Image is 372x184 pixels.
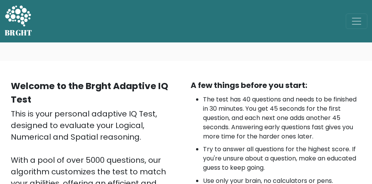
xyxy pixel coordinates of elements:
button: Toggle navigation [346,14,367,29]
li: The test has 40 questions and needs to be finished in 30 minutes. You get 45 seconds for the firs... [203,95,361,141]
li: Try to answer all questions for the highest score. If you're unsure about a question, make an edu... [203,145,361,172]
div: A few things before you start: [191,79,361,91]
a: BRGHT [5,3,32,39]
b: Welcome to the Brght Adaptive IQ Test [11,80,168,106]
h5: BRGHT [5,28,32,37]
